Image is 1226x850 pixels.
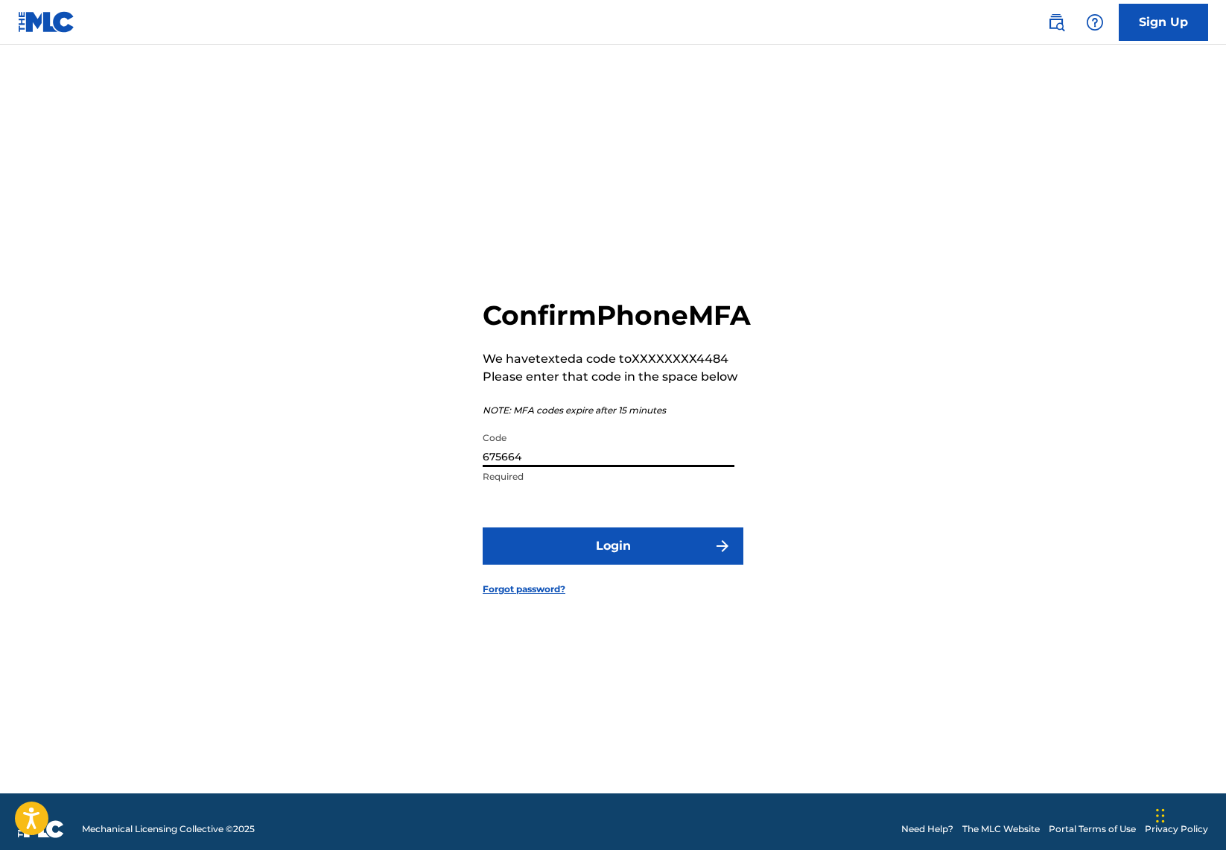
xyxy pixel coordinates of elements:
h2: Confirm Phone MFA [483,299,751,332]
button: Login [483,527,743,565]
p: NOTE: MFA codes expire after 15 minutes [483,404,751,417]
img: search [1047,13,1065,31]
div: Help [1080,7,1110,37]
span: Mechanical Licensing Collective © 2025 [82,822,255,836]
img: help [1086,13,1104,31]
a: Forgot password? [483,583,565,596]
p: Please enter that code in the space below [483,368,751,386]
p: We have texted a code to XXXXXXXX4484 [483,350,751,368]
a: Public Search [1041,7,1071,37]
img: logo [18,820,64,838]
a: The MLC Website [962,822,1040,836]
img: f7272a7cc735f4ea7f67.svg [714,537,731,555]
a: Privacy Policy [1145,822,1208,836]
a: Need Help? [901,822,953,836]
img: MLC Logo [18,11,75,33]
p: Required [483,470,734,483]
a: Sign Up [1119,4,1208,41]
div: Drag [1156,793,1165,838]
iframe: Chat Widget [1152,778,1226,850]
a: Portal Terms of Use [1049,822,1136,836]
